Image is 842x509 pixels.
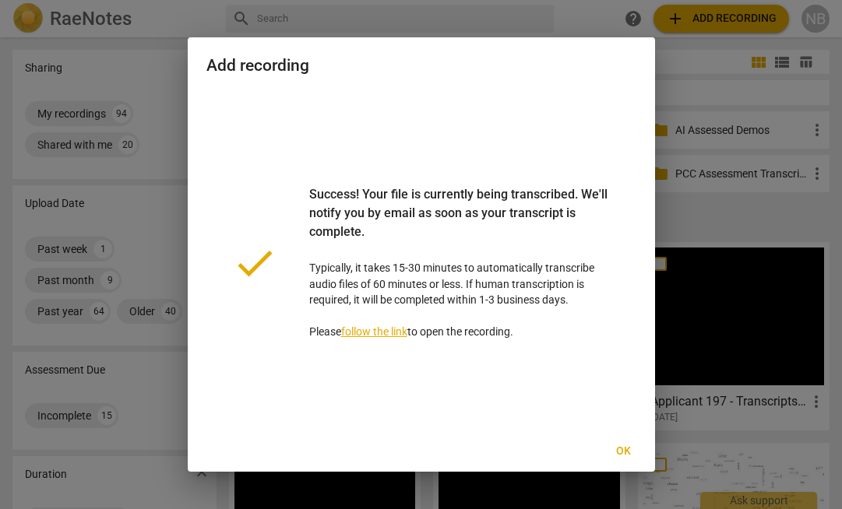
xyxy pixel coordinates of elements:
[611,444,636,459] span: Ok
[206,56,636,75] h2: Add recording
[599,437,649,465] button: Ok
[309,185,611,340] p: Typically, it takes 15-30 minutes to automatically transcribe audio files of 60 minutes or less. ...
[341,325,407,338] a: follow the link
[309,185,611,260] div: Success! Your file is currently being transcribed. We'll notify you by email as soon as your tran...
[231,240,278,286] span: done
